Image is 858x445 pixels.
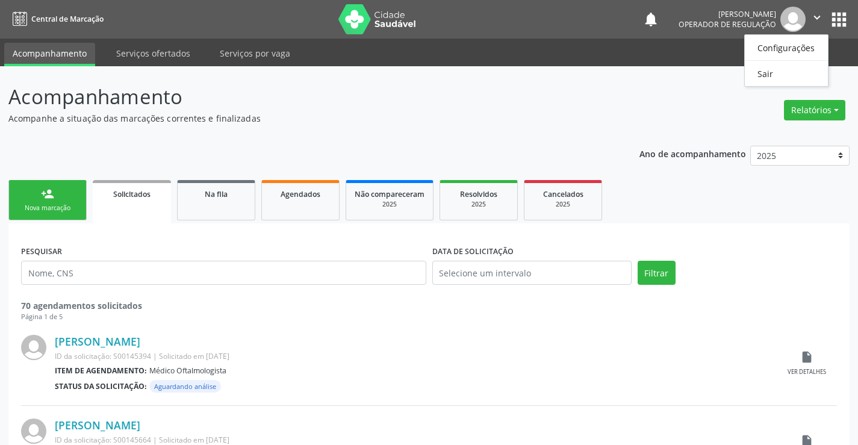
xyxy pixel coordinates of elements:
label: PESQUISAR [21,242,62,261]
span: Médico Oftalmologista [149,366,226,376]
b: Item de agendamento: [55,366,147,376]
a: [PERSON_NAME] [55,335,140,348]
button: Relatórios [784,100,845,120]
span: Não compareceram [355,189,424,199]
a: [PERSON_NAME] [55,419,140,432]
span: Agendados [281,189,320,199]
span: ID da solicitação: S00145664 | [55,435,157,445]
img: img [780,7,806,32]
button: Filtrar [638,261,676,285]
i:  [810,11,824,24]
div: Página 1 de 5 [21,312,837,322]
b: Status da solicitação: [55,381,147,391]
span: Solicitados [113,189,151,199]
img: img [21,419,46,444]
div: 2025 [355,200,424,209]
button: apps [828,9,850,30]
a: Acompanhamento [4,43,95,66]
i: insert_drive_file [800,350,813,364]
a: Central de Marcação [8,9,104,29]
p: Ano de acompanhamento [639,146,746,161]
span: Solicitado em [DATE] [159,351,229,361]
span: Operador de regulação [679,19,776,30]
a: Serviços por vaga [211,43,299,64]
span: Cancelados [543,189,583,199]
div: Nova marcação [17,204,78,213]
label: DATA DE SOLICITAÇÃO [432,242,514,261]
span: Solicitado em [DATE] [159,435,229,445]
div: [PERSON_NAME] [679,9,776,19]
span: Na fila [205,189,228,199]
ul:  [744,34,828,87]
a: Configurações [745,39,828,56]
p: Acompanhamento [8,82,597,112]
p: Acompanhe a situação das marcações correntes e finalizadas [8,112,597,125]
img: img [21,335,46,360]
button: notifications [642,11,659,28]
input: Nome, CNS [21,261,426,285]
input: Selecione um intervalo [432,261,632,285]
div: 2025 [533,200,593,209]
span: Central de Marcação [31,14,104,24]
a: Sair [745,65,828,82]
button:  [806,7,828,32]
span: Resolvidos [460,189,497,199]
div: Ver detalhes [788,368,826,376]
div: person_add [41,187,54,201]
a: Serviços ofertados [108,43,199,64]
strong: 70 agendamentos solicitados [21,300,142,311]
div: 2025 [449,200,509,209]
span: ID da solicitação: S00145394 | [55,351,157,361]
span: Aguardando análise [149,380,221,393]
